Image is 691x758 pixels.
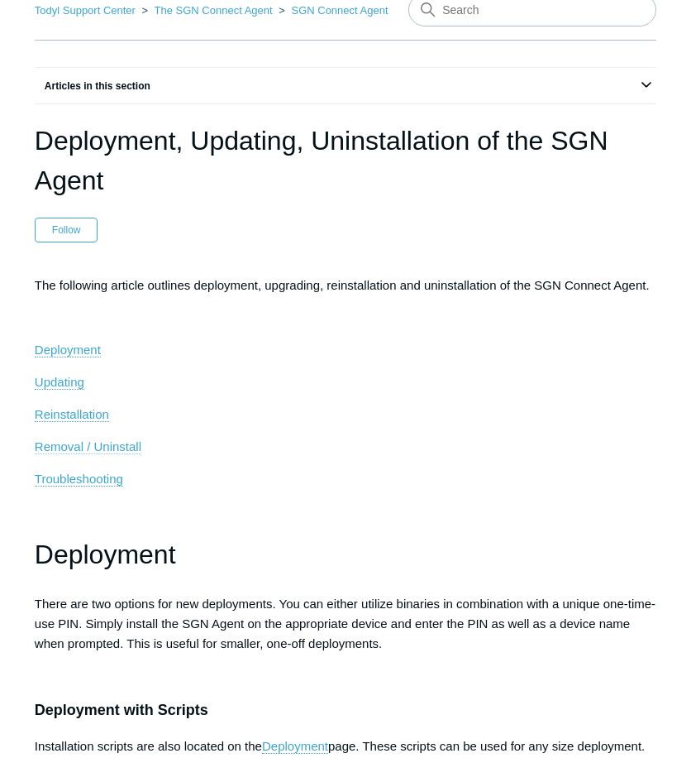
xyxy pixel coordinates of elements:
[35,343,101,357] span: Deployment
[35,472,123,486] span: Troubleshooting
[35,343,101,357] a: Deployment
[35,702,208,718] span: Deployment with Scripts
[35,540,176,569] span: Deployment
[35,439,141,453] span: Removal / Uninstall
[262,739,328,754] a: Deployment
[35,407,109,422] a: Reinstallation
[35,407,109,421] span: Reinstallation
[35,597,655,650] span: There are two options for new deployments. You can either utilize binaries in combination with a ...
[35,739,262,753] span: Installation scripts are also located on the
[35,4,139,17] li: Todyl Support Center
[35,218,98,242] button: Follow Article
[275,4,388,17] li: SGN Connect Agent
[35,472,123,487] a: Troubleshooting
[139,4,276,17] li: The SGN Connect Agent
[35,375,84,390] a: Updating
[35,4,136,17] a: Todyl Support Center
[35,121,656,200] h1: Deployment, Updating, Uninstallation of the SGN Agent
[35,278,650,292] span: The following article outlines deployment, upgrading, reinstallation and uninstallation of the SG...
[291,4,388,17] a: SGN Connect Agent
[35,80,150,92] span: Articles in this section
[35,439,141,454] a: Removal / Uninstall
[35,375,84,389] span: Updating
[155,4,273,17] a: The SGN Connect Agent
